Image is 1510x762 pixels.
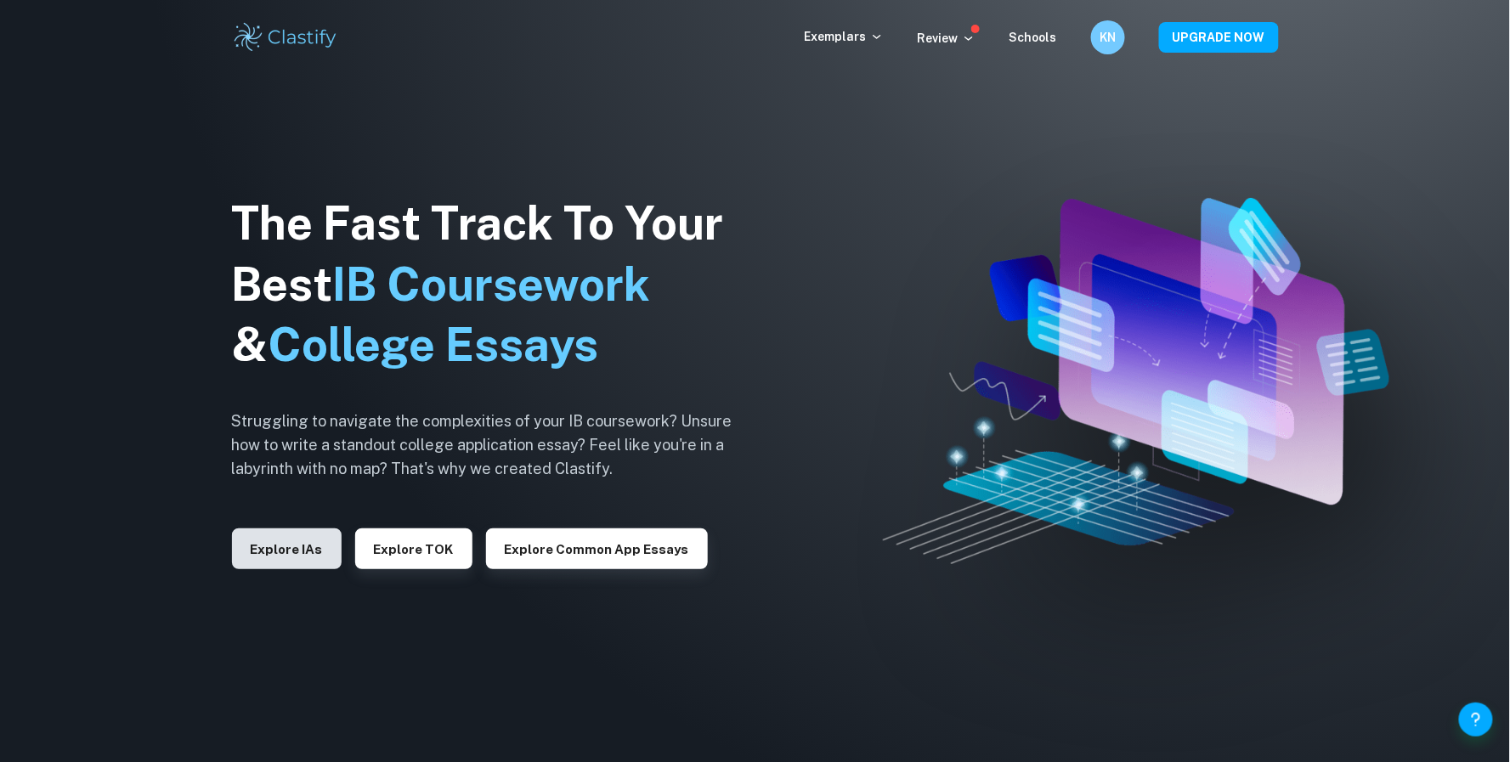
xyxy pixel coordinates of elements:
[1159,22,1279,53] button: UPGRADE NOW
[1459,703,1493,737] button: Help and Feedback
[333,257,651,311] span: IB Coursework
[1091,20,1125,54] button: KN
[1009,31,1057,44] a: Schools
[232,409,759,481] h6: Struggling to navigate the complexities of your IB coursework? Unsure how to write a standout col...
[805,27,884,46] p: Exemplars
[232,193,759,376] h1: The Fast Track To Your Best &
[232,20,340,54] img: Clastify logo
[232,540,342,556] a: Explore IAs
[269,318,599,371] span: College Essays
[355,528,472,569] button: Explore TOK
[1098,28,1117,47] h6: KN
[232,528,342,569] button: Explore IAs
[355,540,472,556] a: Explore TOK
[486,528,708,569] button: Explore Common App essays
[918,29,976,48] p: Review
[883,198,1389,564] img: Clastify hero
[486,540,708,556] a: Explore Common App essays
